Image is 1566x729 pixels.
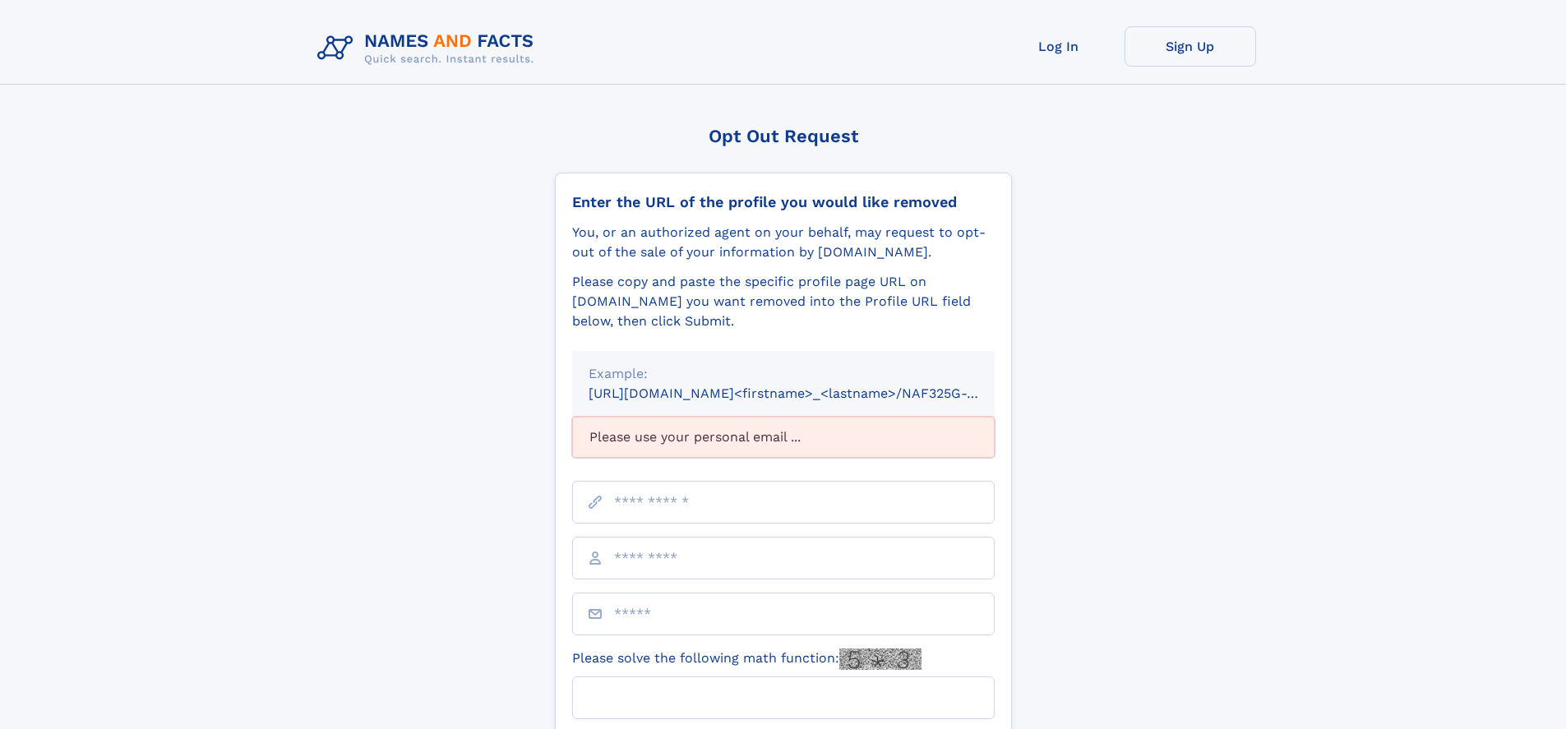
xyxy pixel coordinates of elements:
div: Opt Out Request [555,126,1012,146]
div: Example: [589,364,978,384]
small: [URL][DOMAIN_NAME]<firstname>_<lastname>/NAF325G-xxxxxxxx [589,385,1026,401]
img: Logo Names and Facts [311,26,547,71]
label: Please solve the following math function: [572,648,922,670]
a: Log In [993,26,1125,67]
div: You, or an authorized agent on your behalf, may request to opt-out of the sale of your informatio... [572,223,995,262]
div: Please copy and paste the specific profile page URL on [DOMAIN_NAME] you want removed into the Pr... [572,272,995,331]
a: Sign Up [1125,26,1256,67]
div: Please use your personal email ... [572,417,995,458]
div: Enter the URL of the profile you would like removed [572,193,995,211]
